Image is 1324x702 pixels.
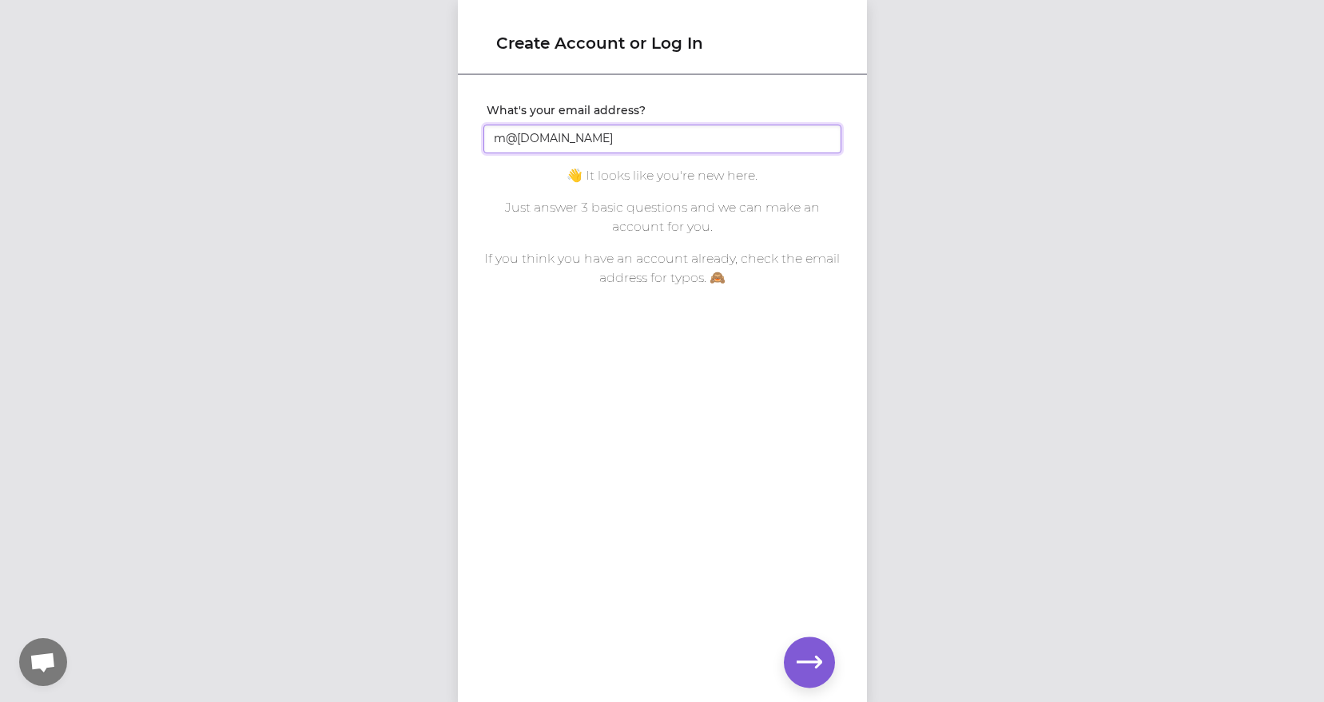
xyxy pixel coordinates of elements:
[483,166,841,185] p: 👋 It looks like you're new here.
[483,125,841,153] input: Your email
[19,638,67,686] div: Open chat
[483,198,841,236] p: Just answer 3 basic questions and we can make an account for you.
[496,32,829,54] h1: Create Account or Log In
[483,249,841,288] p: If you think you have an account already, check the email address for typos. 🙈
[487,102,841,118] label: What's your email address?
